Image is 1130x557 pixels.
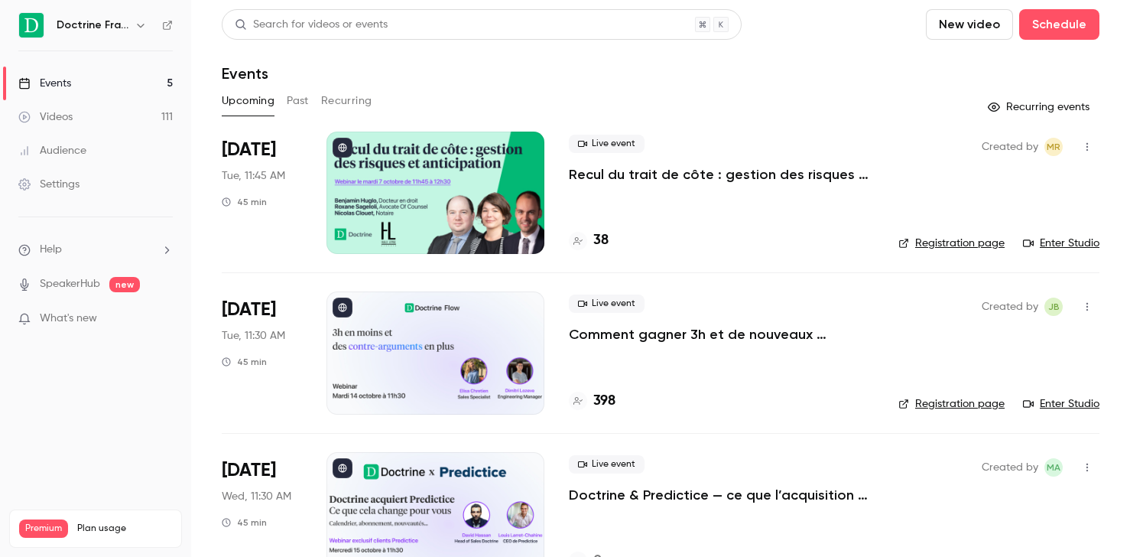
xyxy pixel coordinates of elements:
[222,168,285,184] span: Tue, 11:45 AM
[18,177,80,192] div: Settings
[569,325,874,344] a: Comment gagner 3h et de nouveaux arguments ?
[569,486,874,504] a: Doctrine & Predictice — ce que l’acquisition change pour vous - Session 1
[109,277,140,292] span: new
[569,230,609,251] a: 38
[569,135,645,153] span: Live event
[982,138,1038,156] span: Created by
[898,236,1005,251] a: Registration page
[222,489,291,504] span: Wed, 11:30 AM
[1044,138,1063,156] span: Marguerite Rubin de Cervens
[222,64,268,83] h1: Events
[593,230,609,251] h4: 38
[982,458,1038,477] span: Created by
[222,328,285,344] span: Tue, 11:30 AM
[222,196,267,208] div: 45 min
[1023,236,1099,251] a: Enter Studio
[1019,9,1099,40] button: Schedule
[1047,138,1060,156] span: MR
[1048,298,1060,316] span: JB
[982,298,1038,316] span: Created by
[569,295,645,313] span: Live event
[593,391,615,412] h4: 398
[77,523,172,535] span: Plan usage
[1047,458,1060,477] span: MA
[1044,298,1063,316] span: Justine Burel
[40,242,62,258] span: Help
[222,516,267,529] div: 45 min
[57,18,128,33] h6: Doctrine France
[222,356,267,368] div: 45 min
[287,89,309,113] button: Past
[154,312,173,326] iframe: Noticeable Trigger
[222,89,274,113] button: Upcoming
[18,242,173,258] li: help-dropdown-opener
[1044,458,1063,477] span: Marie Agard
[235,17,388,33] div: Search for videos or events
[18,143,86,158] div: Audience
[569,391,615,412] a: 398
[18,76,71,91] div: Events
[222,292,302,414] div: Oct 14 Tue, 11:30 AM (Europe/Paris)
[569,455,645,474] span: Live event
[222,298,276,322] span: [DATE]
[321,89,372,113] button: Recurring
[18,109,73,125] div: Videos
[569,165,874,184] a: Recul du trait de côte : gestion des risques et anticipation
[222,132,302,254] div: Oct 7 Tue, 11:45 AM (Europe/Paris)
[40,311,97,327] span: What's new
[19,13,44,37] img: Doctrine France
[898,396,1005,412] a: Registration page
[19,520,68,538] span: Premium
[222,458,276,483] span: [DATE]
[926,9,1013,40] button: New video
[40,276,100,292] a: SpeakerHub
[1023,396,1099,412] a: Enter Studio
[222,138,276,162] span: [DATE]
[981,95,1099,119] button: Recurring events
